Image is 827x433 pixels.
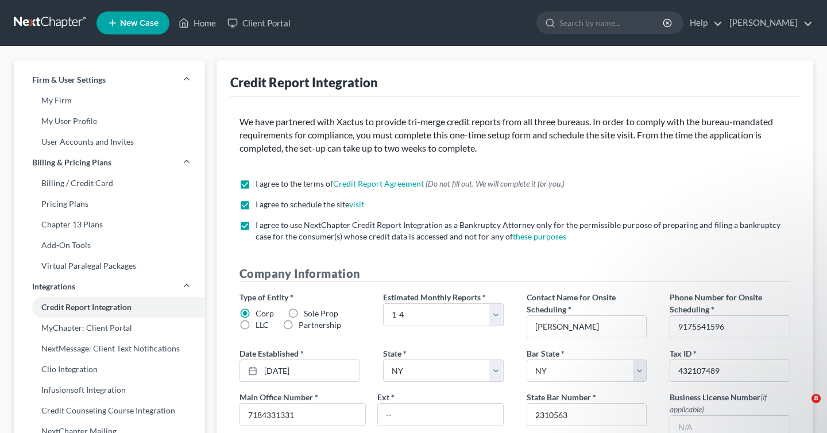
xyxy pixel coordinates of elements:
input: Search by name... [559,12,664,33]
a: Credit Counseling Course Integration [14,400,205,421]
span: Ext [377,392,389,402]
span: Sole Prop [304,308,338,318]
a: visit [349,199,364,209]
a: Client Portal [222,13,296,33]
div: Credit Report Integration [230,74,378,91]
input: -- [527,316,647,338]
a: Credit Report Agreement [333,179,424,188]
span: Main Office Number [239,392,313,402]
a: these purposes [513,231,566,241]
input: # [527,404,647,426]
a: Credit Report Integration [14,297,205,318]
iframe: Intercom live chat [788,394,816,422]
a: [DATE] [240,360,360,382]
a: Billing / Credit Card [14,173,205,194]
span: Date Established [239,349,299,358]
span: State Bar Number [527,392,591,402]
span: Type of Entity [239,292,288,302]
p: We have partnered with Xactus to provide tri-merge credit reports from all three bureaus. In orde... [239,115,790,155]
a: MyChapter: Client Portal [14,318,205,338]
span: Partnership [299,320,341,330]
a: NextMessage: Client Text Notifications [14,338,205,359]
span: Firm & User Settings [32,74,106,86]
span: LLC [256,320,269,330]
a: My Firm [14,90,205,111]
input: -- [378,404,503,426]
span: State [383,349,401,358]
span: Contact Name for Onsite Scheduling [527,292,616,314]
a: Integrations [14,276,205,297]
input: -- [240,404,365,426]
span: I agree to schedule the site [256,199,349,209]
a: [PERSON_NAME] [724,13,813,33]
span: (Do not fill out. We will complete it for you.) [426,179,565,188]
a: My User Profile [14,111,205,132]
span: Bar State [527,349,559,358]
a: Billing & Pricing Plans [14,152,205,173]
a: Clio Integration [14,359,205,380]
h4: Company Information [239,265,790,282]
label: Business License Number [670,391,790,415]
a: Firm & User Settings [14,69,205,90]
span: Phone Number for Onsite Scheduling [670,292,762,314]
span: New Case [120,19,159,28]
a: Add-On Tools [14,235,205,256]
span: Billing & Pricing Plans [32,157,111,168]
a: User Accounts and Invites [14,132,205,152]
a: Virtual Paralegal Packages [14,256,205,276]
a: Chapter 13 Plans [14,214,205,235]
a: Infusionsoft Integration [14,380,205,400]
span: Estimated Monthly Reports [383,292,481,302]
a: Pricing Plans [14,194,205,214]
span: I agree to use NextChapter Credit Report Integration as a Bankruptcy Attorney only for the permis... [256,220,780,241]
a: Help [684,13,722,33]
span: Corp [256,308,274,318]
span: 8 [811,394,821,403]
span: Integrations [32,281,75,292]
span: I agree to the terms of [256,179,333,188]
a: Home [173,13,222,33]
